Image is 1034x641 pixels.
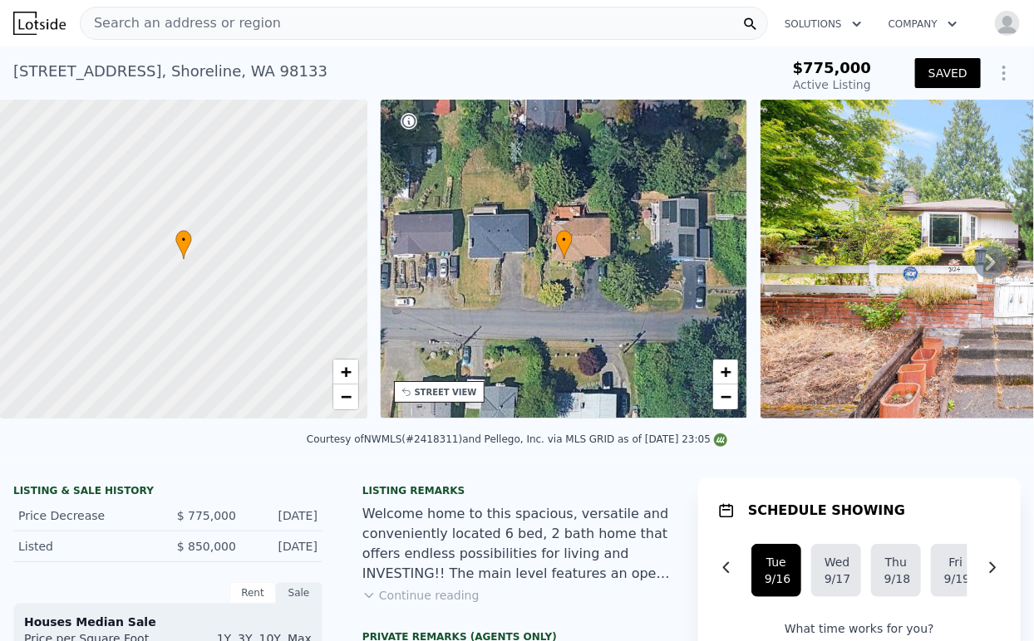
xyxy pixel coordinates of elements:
img: Lotside [13,12,66,35]
div: Wed [825,554,848,570]
a: Zoom in [713,360,738,384]
div: 9/16 [765,570,788,587]
div: Price Decrease [18,507,155,524]
img: avatar [994,10,1021,37]
div: Sale [276,582,323,604]
span: Search an address or region [81,13,281,33]
button: Fri9/19 [931,544,981,597]
span: $775,000 [793,59,872,76]
span: • [556,232,573,247]
div: [STREET_ADDRESS] , Shoreline , WA 98133 [13,60,327,83]
div: [DATE] [249,507,318,524]
div: Courtesy of NWMLS (#2418311) and Pellego, Inc. via MLS GRID as of [DATE] 23:05 [307,433,727,445]
span: − [340,386,351,407]
div: Thu [884,554,908,570]
button: Thu9/18 [871,544,921,597]
div: STREET VIEW [415,386,477,399]
span: $ 775,000 [177,509,236,522]
div: • [556,230,573,259]
span: Active Listing [793,78,871,91]
div: 9/17 [825,570,848,587]
span: − [721,386,731,407]
div: LISTING & SALE HISTORY [13,484,323,501]
a: Zoom out [713,384,738,409]
div: Fri [944,554,968,570]
div: Rent [229,582,276,604]
a: Zoom in [333,360,358,384]
div: 9/19 [944,570,968,587]
div: Tue [765,554,788,570]
div: Houses Median Sale [24,614,312,630]
span: • [175,232,192,247]
div: 9/18 [884,570,908,587]
img: NWMLS Logo [714,433,727,447]
p: What time works for you? [718,620,1001,637]
div: • [175,230,192,259]
button: Continue reading [362,587,480,604]
button: Company [875,9,971,39]
a: Zoom out [333,384,358,409]
button: Show Options [987,56,1021,90]
button: Tue9/16 [751,544,801,597]
span: + [340,361,351,382]
span: + [721,361,731,382]
div: Listed [18,538,155,555]
h1: SCHEDULE SHOWING [748,501,905,521]
span: $ 850,000 [177,540,236,553]
div: Welcome home to this spacious, versatile and conveniently located 6 bed, 2 bath home that offers ... [362,504,672,584]
button: SAVED [915,58,981,88]
button: Wed9/17 [811,544,861,597]
div: [DATE] [249,538,318,555]
button: Solutions [771,9,875,39]
div: Listing remarks [362,484,672,497]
